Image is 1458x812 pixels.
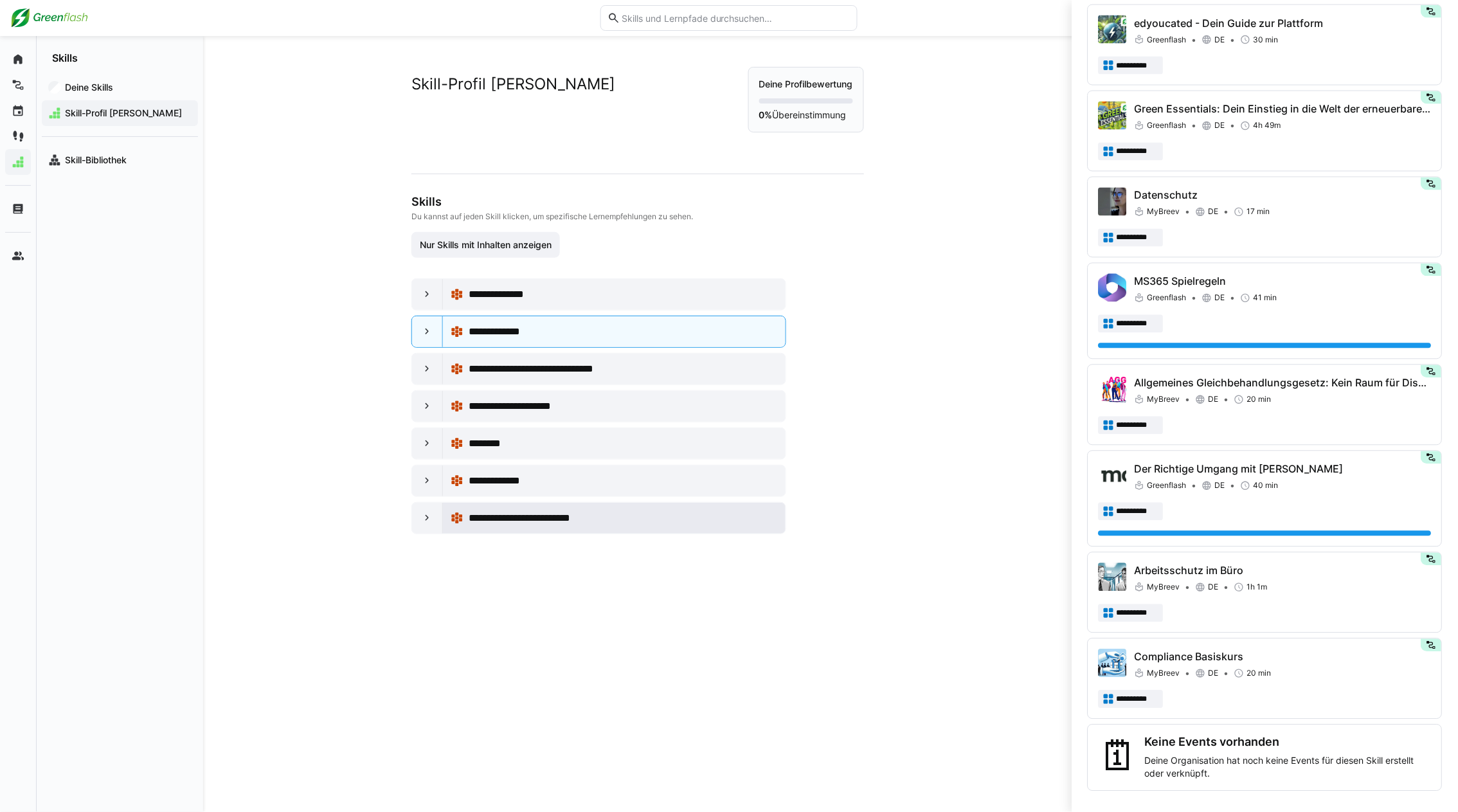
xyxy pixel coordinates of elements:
[418,239,553,251] span: Nur Skills mit Inhalten anzeigen
[411,212,861,222] p: Du kannst auf jeden Skill klicken, um spezifische Lernempfehlungen zu sehen.
[1209,582,1219,593] span: DE
[1145,735,1432,750] h3: Keine Events vorhanden
[1209,207,1219,217] span: DE
[1135,375,1432,391] p: Allgemeines Gleichbehandlungsgesetz: Kein Raum für Diskriminierung
[1147,582,1180,593] span: MyBreev
[759,109,853,122] p: Übereinstimmung
[411,232,560,258] button: Nur Skills mit Inhalten anzeigen
[1215,481,1225,491] span: DE
[1147,293,1187,303] span: Greenflash
[1135,15,1432,31] p: edyoucated - Dein Guide zur Plattform
[411,195,861,209] h3: Skills
[1215,121,1225,131] span: DE
[1099,102,1127,130] img: Green Essentials: Dein Einstieg in die Welt der erneuerbaren Energien
[1135,563,1432,579] p: Arbeitsschutz im Büro
[1135,649,1432,665] p: Compliance Basiskurs
[1254,293,1277,303] span: 41 min
[1147,669,1180,679] span: MyBreev
[1099,274,1127,302] img: MS365 Spielregeln
[620,12,851,24] input: Skills und Lernpfade durchsuchen…
[1099,462,1127,490] img: Der Richtige Umgang mit Moss
[1254,35,1279,45] span: 30 min
[1147,207,1180,217] span: MyBreev
[1254,481,1279,491] span: 40 min
[411,75,615,94] h2: Skill-Profil [PERSON_NAME]
[1147,35,1187,45] span: Greenflash
[1209,669,1219,679] span: DE
[63,107,192,120] span: Skill-Profil [PERSON_NAME]
[1135,188,1432,203] p: Datenschutz
[1099,735,1140,780] div: 🗓
[1215,35,1225,45] span: DE
[1145,755,1432,780] p: Deine Organisation hat noch keine Events für diesen Skill erstellt oder verknüpft.
[1247,395,1272,405] span: 20 min
[1147,395,1180,405] span: MyBreev
[1147,121,1187,131] span: Greenflash
[1135,462,1432,477] p: Der Richtige Umgang mit [PERSON_NAME]
[759,78,853,91] p: Deine Profilbewertung
[1099,188,1127,216] img: Datenschutz
[1247,207,1270,217] span: 17 min
[759,109,773,120] strong: 0%
[1135,102,1432,117] p: Green Essentials: Dein Einstieg in die Welt der erneuerbaren Energien
[1215,293,1225,303] span: DE
[1099,649,1127,678] img: Compliance Basiskurs
[1099,375,1127,404] img: Allgemeines Gleichbehandlungsgesetz: Kein Raum für Diskriminierung
[1254,121,1281,131] span: 4h 49m
[1099,563,1127,591] img: Arbeitsschutz im Büro
[1247,582,1268,593] span: 1h 1m
[1209,395,1219,405] span: DE
[1135,274,1432,289] p: MS365 Spielregeln
[1099,15,1127,44] img: edyoucated - Dein Guide zur Plattform
[1247,669,1272,679] span: 20 min
[1147,481,1187,491] span: Greenflash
